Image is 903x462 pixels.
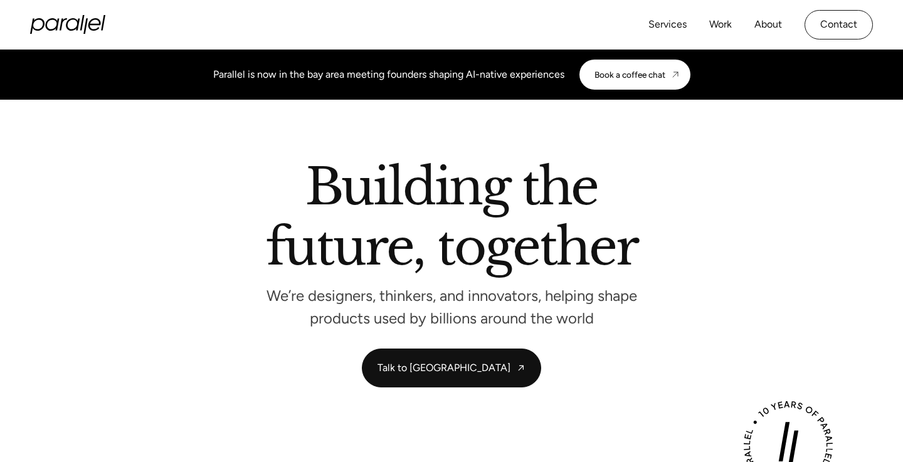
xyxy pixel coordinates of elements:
[594,70,665,80] div: Book a coffee chat
[30,15,105,34] a: home
[670,70,680,80] img: CTA arrow image
[266,162,638,277] h2: Building the future, together
[263,290,640,323] p: We’re designers, thinkers, and innovators, helping shape products used by billions around the world
[805,10,873,39] a: Contact
[213,67,564,82] div: Parallel is now in the bay area meeting founders shaping AI-native experiences
[579,60,690,90] a: Book a coffee chat
[709,16,732,34] a: Work
[754,16,782,34] a: About
[648,16,687,34] a: Services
